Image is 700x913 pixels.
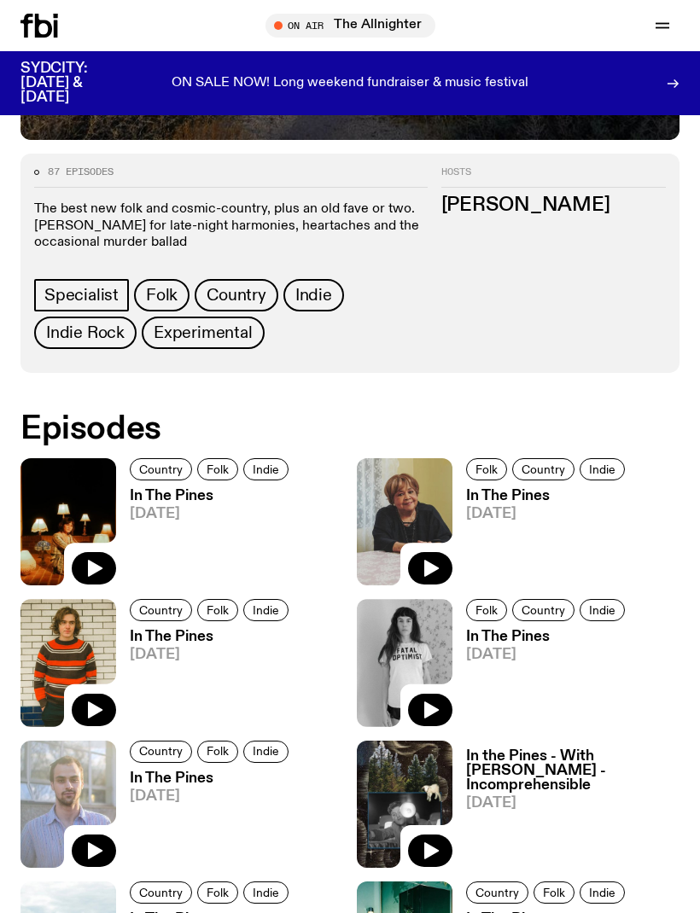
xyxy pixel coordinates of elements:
[116,630,294,726] a: In The Pines[DATE]
[283,279,344,311] a: Indie
[172,76,528,91] p: ON SALE NOW! Long weekend fundraiser & music festival
[142,317,265,349] a: Experimental
[139,886,183,898] span: Country
[466,630,630,644] h3: In The Pines
[130,507,294,521] span: [DATE]
[207,462,229,475] span: Folk
[265,14,435,38] button: On AirThe Allnighter
[522,462,565,475] span: Country
[139,604,183,617] span: Country
[589,462,615,475] span: Indie
[130,771,294,786] h3: In The Pines
[466,599,507,621] a: Folk
[139,745,183,758] span: Country
[116,771,294,868] a: In The Pines[DATE]
[512,599,575,621] a: Country
[130,630,294,644] h3: In The Pines
[48,167,114,177] span: 87 episodes
[243,741,289,763] a: Indie
[580,881,625,904] a: Indie
[466,458,507,480] a: Folk
[475,886,519,898] span: Country
[195,279,278,311] a: Country
[466,881,528,904] a: Country
[253,886,279,898] span: Indie
[197,881,238,904] a: Folk
[139,462,183,475] span: Country
[197,599,238,621] a: Folk
[253,745,279,758] span: Indie
[34,201,428,251] p: The best new folk and cosmic-country, plus an old fave or two. [PERSON_NAME] for late-night harmo...
[134,279,190,311] a: Folk
[34,317,137,349] a: Indie Rock
[452,630,630,726] a: In The Pines[DATE]
[130,741,192,763] a: Country
[441,167,667,188] h2: Hosts
[207,604,229,617] span: Folk
[253,462,279,475] span: Indie
[475,462,498,475] span: Folk
[130,458,192,480] a: Country
[154,323,253,342] span: Experimental
[295,286,332,305] span: Indie
[130,599,192,621] a: Country
[243,458,289,480] a: Indie
[589,886,615,898] span: Indie
[20,61,130,105] h3: SYDCITY: [DATE] & [DATE]
[146,286,178,305] span: Folk
[466,749,680,793] h3: In the Pines - With [PERSON_NAME] - Incomprehensible
[441,196,667,215] h3: [PERSON_NAME]
[44,286,119,305] span: Specialist
[475,604,498,617] span: Folk
[243,881,289,904] a: Indie
[452,749,680,868] a: In the Pines - With [PERSON_NAME] - Incomprehensible[DATE]
[130,789,294,804] span: [DATE]
[207,745,229,758] span: Folk
[34,279,129,311] a: Specialist
[253,604,279,617] span: Indie
[130,881,192,904] a: Country
[46,323,125,342] span: Indie Rock
[197,458,238,480] a: Folk
[580,458,625,480] a: Indie
[116,489,294,585] a: In The Pines[DATE]
[534,881,575,904] a: Folk
[543,886,565,898] span: Folk
[466,648,630,662] span: [DATE]
[466,507,630,521] span: [DATE]
[522,604,565,617] span: Country
[197,741,238,763] a: Folk
[130,489,294,503] h3: In The Pines
[589,604,615,617] span: Indie
[20,414,680,445] h2: Episodes
[207,286,266,305] span: Country
[466,489,630,503] h3: In The Pines
[580,599,625,621] a: Indie
[130,648,294,662] span: [DATE]
[466,796,680,811] span: [DATE]
[452,489,630,585] a: In The Pines[DATE]
[243,599,289,621] a: Indie
[207,886,229,898] span: Folk
[512,458,575,480] a: Country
